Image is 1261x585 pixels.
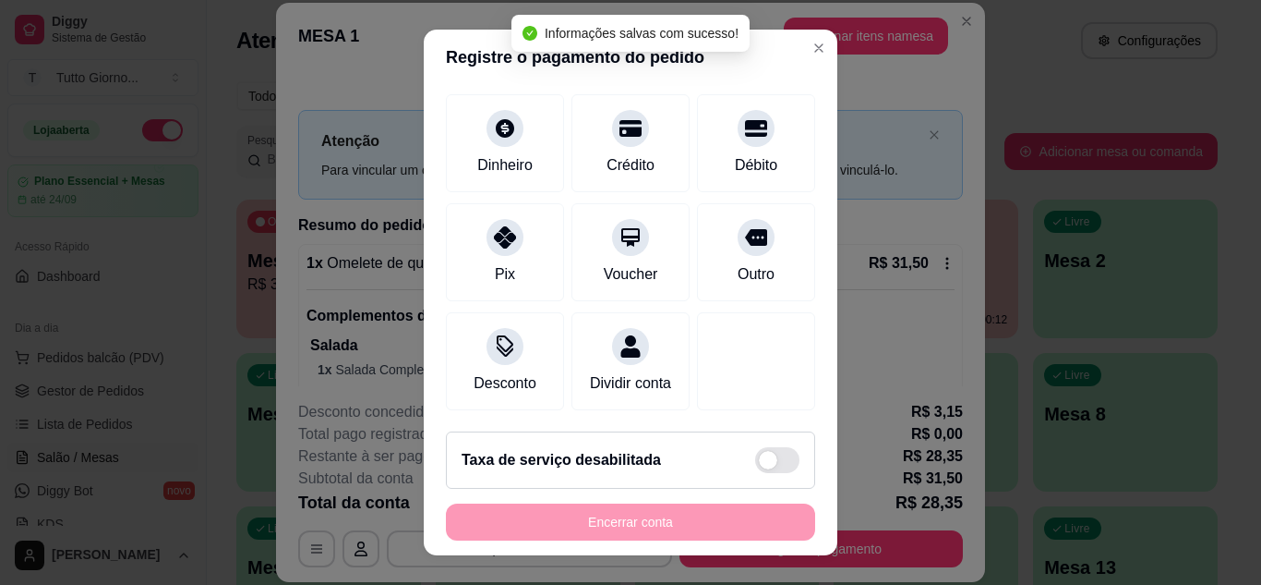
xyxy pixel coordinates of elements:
div: Dividir conta [590,372,671,395]
div: Desconto [474,372,536,395]
div: Débito [735,154,777,177]
div: Crédito [606,154,655,177]
div: Outro [738,263,775,286]
div: Pix [495,263,515,286]
span: Informações salvas com sucesso! [545,26,739,41]
h2: Taxa de serviço desabilitada [462,449,661,471]
header: Registre o pagamento do pedido [424,30,837,85]
div: Dinheiro [477,154,533,177]
span: check-circle [522,26,537,41]
button: Close [804,33,834,63]
div: Voucher [604,263,658,286]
